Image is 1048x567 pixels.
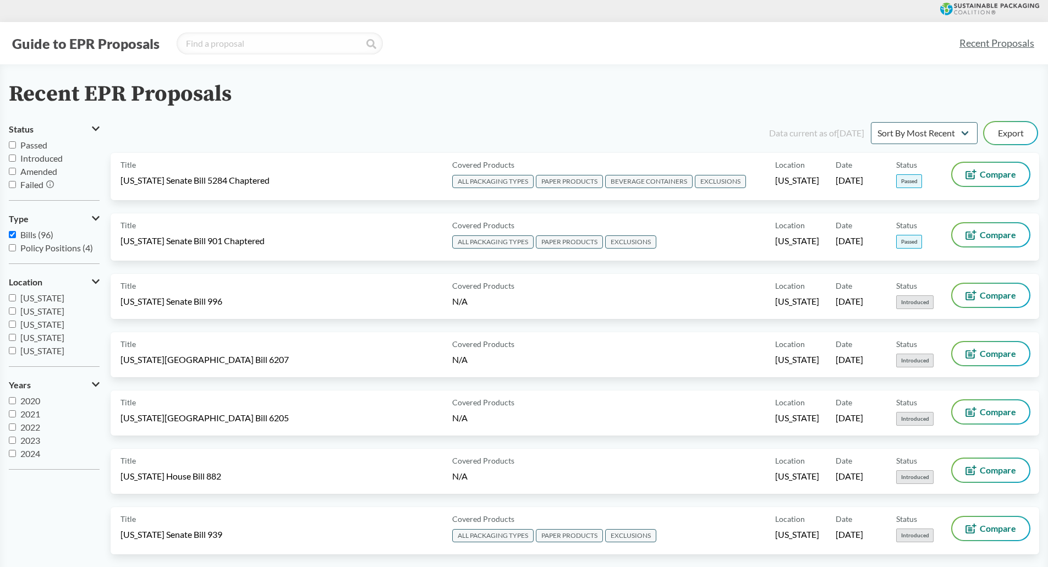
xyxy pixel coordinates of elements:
[120,455,136,466] span: Title
[452,175,534,188] span: ALL PACKAGING TYPES
[452,529,534,542] span: ALL PACKAGING TYPES
[836,412,863,424] span: [DATE]
[980,408,1016,416] span: Compare
[605,529,656,542] span: EXCLUSIONS
[952,517,1029,540] button: Compare
[980,291,1016,300] span: Compare
[20,435,40,445] span: 2023
[836,280,852,291] span: Date
[9,35,163,52] button: Guide to EPR Proposals
[9,397,16,404] input: 2020
[452,280,514,291] span: Covered Products
[9,273,100,291] button: Location
[9,155,16,162] input: Introduced
[120,412,289,424] span: [US_STATE][GEOGRAPHIC_DATA] Bill 6205
[896,529,934,542] span: Introduced
[695,175,746,188] span: EXCLUSIONS
[20,319,64,329] span: [US_STATE]
[980,170,1016,179] span: Compare
[9,277,42,287] span: Location
[452,159,514,170] span: Covered Products
[836,354,863,366] span: [DATE]
[952,342,1029,365] button: Compare
[775,219,805,231] span: Location
[775,174,819,186] span: [US_STATE]
[952,163,1029,186] button: Compare
[896,159,917,170] span: Status
[775,295,819,307] span: [US_STATE]
[452,397,514,408] span: Covered Products
[452,296,468,306] span: N/A
[177,32,383,54] input: Find a proposal
[9,437,16,444] input: 2023
[896,295,934,309] span: Introduced
[120,513,136,525] span: Title
[980,524,1016,533] span: Compare
[20,153,63,163] span: Introduced
[536,529,603,542] span: PAPER PRODUCTS
[9,82,232,107] h2: Recent EPR Proposals
[452,338,514,350] span: Covered Products
[20,345,64,356] span: [US_STATE]
[896,455,917,466] span: Status
[20,448,40,459] span: 2024
[452,412,468,423] span: N/A
[775,397,805,408] span: Location
[836,235,863,247] span: [DATE]
[836,470,863,482] span: [DATE]
[836,529,863,541] span: [DATE]
[536,235,603,249] span: PAPER PRODUCTS
[836,174,863,186] span: [DATE]
[775,159,805,170] span: Location
[952,284,1029,307] button: Compare
[452,455,514,466] span: Covered Products
[952,223,1029,246] button: Compare
[836,455,852,466] span: Date
[775,338,805,350] span: Location
[9,307,16,315] input: [US_STATE]
[836,513,852,525] span: Date
[9,376,100,394] button: Years
[120,280,136,291] span: Title
[836,159,852,170] span: Date
[9,231,16,238] input: Bills (96)
[775,235,819,247] span: [US_STATE]
[9,294,16,301] input: [US_STATE]
[775,470,819,482] span: [US_STATE]
[9,423,16,431] input: 2022
[836,295,863,307] span: [DATE]
[775,412,819,424] span: [US_STATE]
[9,347,16,354] input: [US_STATE]
[896,338,917,350] span: Status
[836,219,852,231] span: Date
[120,219,136,231] span: Title
[9,334,16,341] input: [US_STATE]
[896,397,917,408] span: Status
[980,466,1016,475] span: Compare
[769,126,864,140] div: Data current as of [DATE]
[9,141,16,148] input: Passed
[952,459,1029,482] button: Compare
[452,513,514,525] span: Covered Products
[775,354,819,366] span: [US_STATE]
[120,338,136,350] span: Title
[9,210,100,228] button: Type
[20,293,64,303] span: [US_STATE]
[20,243,93,253] span: Policy Positions (4)
[9,124,34,134] span: Status
[20,179,43,190] span: Failed
[775,529,819,541] span: [US_STATE]
[775,280,805,291] span: Location
[9,380,31,390] span: Years
[9,168,16,175] input: Amended
[452,471,468,481] span: N/A
[120,470,221,482] span: [US_STATE] House Bill 882
[896,174,922,188] span: Passed
[9,450,16,457] input: 2024
[896,470,934,484] span: Introduced
[896,513,917,525] span: Status
[120,397,136,408] span: Title
[20,140,47,150] span: Passed
[9,214,29,224] span: Type
[20,166,57,177] span: Amended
